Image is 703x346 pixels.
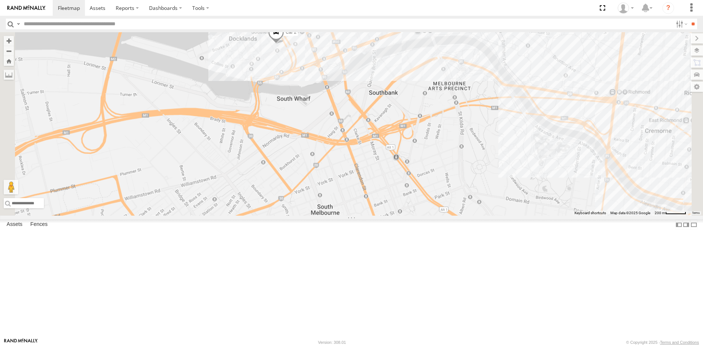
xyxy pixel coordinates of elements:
[4,56,14,66] button: Zoom Home
[4,180,18,194] button: Drag Pegman onto the map to open Street View
[7,5,45,11] img: rand-logo.svg
[318,340,346,345] div: Version: 308.01
[675,219,682,230] label: Dock Summary Table to the Left
[15,19,21,29] label: Search Query
[4,70,14,80] label: Measure
[655,211,665,215] span: 200 m
[4,36,14,46] button: Zoom in
[660,340,699,345] a: Terms and Conditions
[27,220,51,230] label: Fences
[692,212,700,215] a: Terms (opens in new tab)
[4,46,14,56] button: Zoom out
[662,2,674,14] i: ?
[626,340,699,345] div: © Copyright 2025 -
[286,30,296,35] span: Car 2
[690,219,698,230] label: Hide Summary Table
[682,219,690,230] label: Dock Summary Table to the Right
[652,211,688,216] button: Map Scale: 200 m per 53 pixels
[3,220,26,230] label: Assets
[610,211,650,215] span: Map data ©2025 Google
[615,3,636,14] div: Tony Vamvakitis
[691,82,703,92] label: Map Settings
[574,211,606,216] button: Keyboard shortcuts
[673,19,689,29] label: Search Filter Options
[4,339,38,346] a: Visit our Website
